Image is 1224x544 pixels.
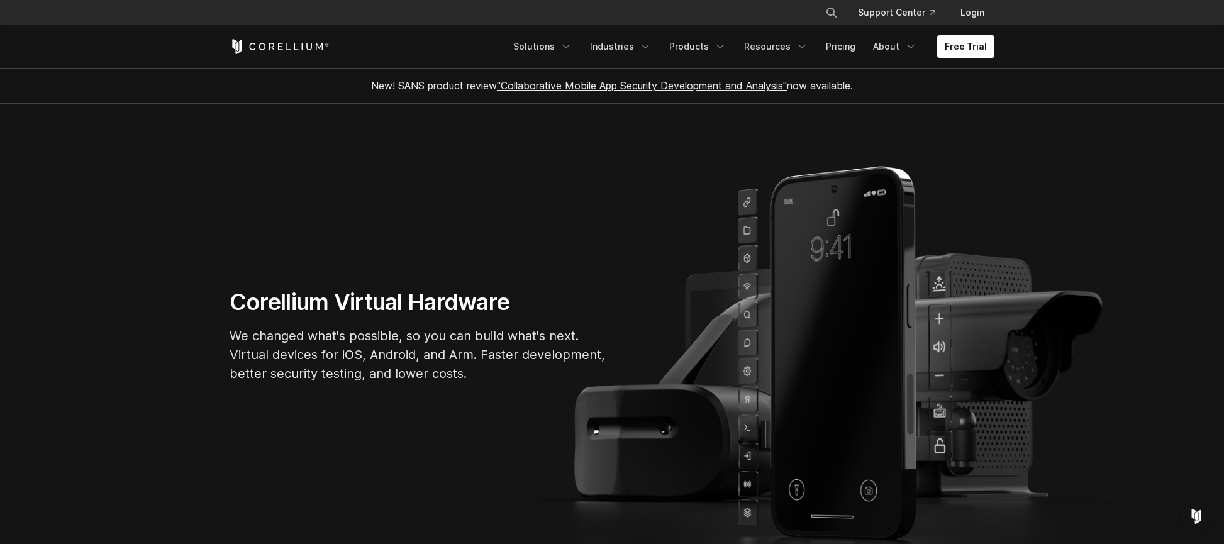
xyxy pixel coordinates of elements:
[230,288,607,316] h1: Corellium Virtual Hardware
[818,35,863,58] a: Pricing
[497,79,787,92] a: "Collaborative Mobile App Security Development and Analysis"
[230,326,607,383] p: We changed what's possible, so you can build what's next. Virtual devices for iOS, Android, and A...
[506,35,580,58] a: Solutions
[950,1,994,24] a: Login
[810,1,994,24] div: Navigation Menu
[230,39,330,54] a: Corellium Home
[1181,501,1211,531] div: Open Intercom Messenger
[848,1,945,24] a: Support Center
[820,1,843,24] button: Search
[582,35,659,58] a: Industries
[662,35,734,58] a: Products
[737,35,816,58] a: Resources
[937,35,994,58] a: Free Trial
[506,35,994,58] div: Navigation Menu
[371,79,853,92] span: New! SANS product review now available.
[865,35,925,58] a: About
